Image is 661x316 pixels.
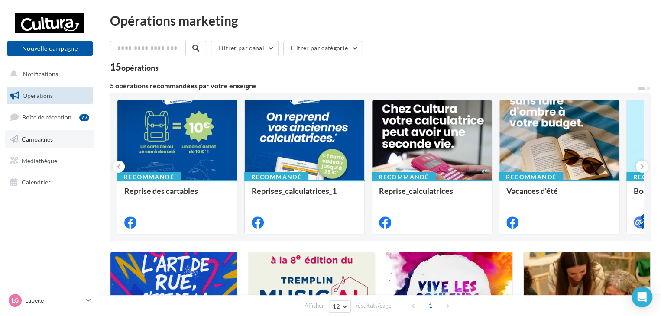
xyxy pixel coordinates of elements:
[5,108,94,126] a: Boîte de réception77
[117,172,181,182] div: Recommandé
[22,157,57,164] span: Médiathèque
[79,114,89,121] div: 77
[110,14,651,27] div: Opérations marketing
[333,303,340,310] span: 12
[211,41,279,55] button: Filtrer par canal
[110,82,637,89] div: 5 opérations recommandées par votre enseigne
[506,187,612,204] div: Vacances d'été
[356,302,392,310] span: résultats/page
[372,172,436,182] div: Recommandé
[124,187,230,204] div: Reprise des cartables
[5,152,94,170] a: Médiathèque
[499,172,563,182] div: Recommandé
[283,41,362,55] button: Filtrer par catégorie
[110,62,159,72] div: 15
[252,187,357,204] div: Reprises_calculatrices_1
[632,287,652,307] div: Open Intercom Messenger
[5,130,94,148] a: Campagnes
[424,299,437,313] span: 1
[22,178,51,186] span: Calendrier
[244,172,308,182] div: Recommandé
[379,187,485,204] div: Reprise_calculatrices
[7,292,93,309] a: Lg Labège
[23,70,58,77] span: Notifications
[7,41,93,56] button: Nouvelle campagne
[22,113,71,121] span: Boîte de réception
[5,65,91,83] button: Notifications
[5,173,94,191] a: Calendrier
[12,296,19,305] span: Lg
[329,300,351,313] button: 12
[25,296,83,305] p: Labège
[23,92,53,99] span: Opérations
[5,87,94,105] a: Opérations
[121,64,159,71] div: opérations
[641,214,648,222] div: 4
[305,302,324,310] span: Afficher
[22,135,53,143] span: Campagnes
